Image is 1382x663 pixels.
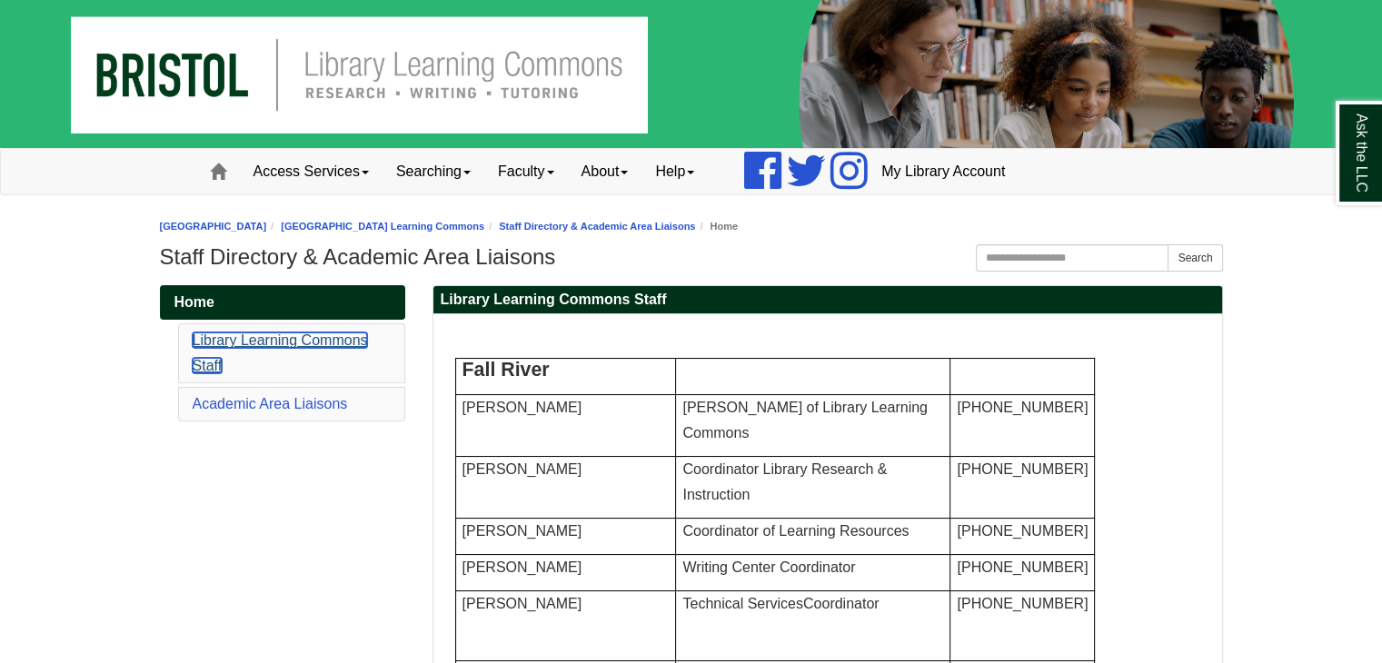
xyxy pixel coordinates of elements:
span: Writing Center Coordinator [682,559,855,575]
a: Staff Directory & Academic Area Liaisons [499,221,695,232]
span: [PHONE_NUMBER] [957,596,1088,611]
a: [GEOGRAPHIC_DATA] Learning Commons [281,221,484,232]
span: [PHONE_NUMBER] [957,559,1088,575]
span: Coordinator [803,596,880,611]
a: Library Learning Commons Staff [193,332,368,373]
span: [PERSON_NAME] [462,523,582,539]
a: Faculty [484,149,568,194]
nav: breadcrumb [160,218,1223,235]
li: Home [695,218,738,235]
a: [GEOGRAPHIC_DATA] [160,221,267,232]
button: Search [1168,244,1222,272]
span: Fall River [462,359,550,381]
span: [PERSON_NAME] [462,596,582,611]
h2: Library Learning Commons Staff [433,286,1222,314]
a: Academic Area Liaisons [193,396,348,411]
span: [PHONE_NUMBER] [957,461,1088,477]
h1: Staff Directory & Academic Area Liaisons [160,244,1223,270]
span: Coordinator Library Research & Instruction [682,461,887,502]
span: Home [174,294,214,310]
span: Coordinator of Learning Resources [682,523,909,539]
a: Help [641,149,708,194]
span: [PHONE_NUMBER] [957,400,1088,415]
span: [PERSON_NAME] [462,559,582,575]
a: Home [160,285,405,320]
a: About [568,149,642,194]
div: Guide Pages [160,285,405,425]
span: Technical Services [682,596,879,611]
a: Searching [383,149,484,194]
a: My Library Account [868,149,1019,194]
a: Access Services [240,149,383,194]
span: [PERSON_NAME] of Library Learning Commons [682,400,927,440]
font: [PERSON_NAME] [462,400,582,415]
span: [PERSON_NAME] [462,461,582,477]
span: [PHONE_NUMBER] [957,523,1088,539]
